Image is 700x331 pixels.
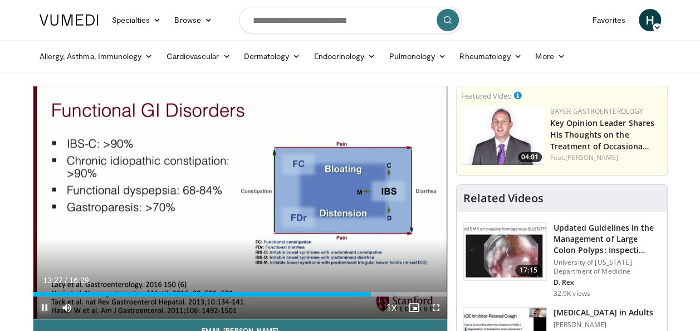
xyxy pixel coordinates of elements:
[33,45,160,67] a: Allergy, Asthma, Immunology
[565,153,618,162] a: [PERSON_NAME]
[159,45,237,67] a: Cardiovascular
[550,118,655,152] a: Key Opinion Leader Shares His Thoughts on the Treatment of Occasiona…
[382,45,453,67] a: Pulmonology
[40,14,99,26] img: VuMedi Logo
[33,292,447,296] div: Progress Bar
[463,222,660,298] a: 17:15 Updated Guidelines in the Management of Large Colon Polyps: Inspecti… University of [US_STA...
[461,91,512,101] small: Featured Video
[453,45,528,67] a: Rheumatology
[56,296,78,319] button: Mute
[550,153,663,163] div: Feat.
[554,320,653,329] p: [PERSON_NAME]
[554,222,660,256] h3: Updated Guidelines in the Management of Large Colon Polyps: Inspecti…
[33,296,56,319] button: Pause
[69,276,89,285] span: 16:29
[105,9,168,31] a: Specialties
[554,278,660,287] p: D. Rex
[461,106,545,165] img: 9828b8df-38ad-4333-b93d-bb657251ca89.png.150x105_q85_crop-smart_upscale.png
[554,258,660,276] p: University of [US_STATE] Department of Medicine
[461,106,545,165] a: 04:01
[639,9,661,31] a: H
[515,265,542,276] span: 17:15
[380,296,403,319] button: Playback Rate
[237,45,307,67] a: Dermatology
[554,307,653,318] h3: [MEDICAL_DATA] in Adults
[403,296,425,319] button: Enable picture-in-picture mode
[239,7,462,33] input: Search topics, interventions
[550,106,644,116] a: Bayer Gastroenterology
[33,86,447,319] video-js: Video Player
[43,276,63,285] span: 13:27
[463,192,544,205] h4: Related Videos
[425,296,447,319] button: Fullscreen
[307,45,382,67] a: Endocrinology
[168,9,219,31] a: Browse
[554,289,590,298] p: 32.9K views
[528,45,571,67] a: More
[518,152,542,162] span: 04:01
[464,223,546,281] img: dfcfcb0d-b871-4e1a-9f0c-9f64970f7dd8.150x105_q85_crop-smart_upscale.jpg
[65,276,67,285] span: /
[586,9,632,31] a: Favorites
